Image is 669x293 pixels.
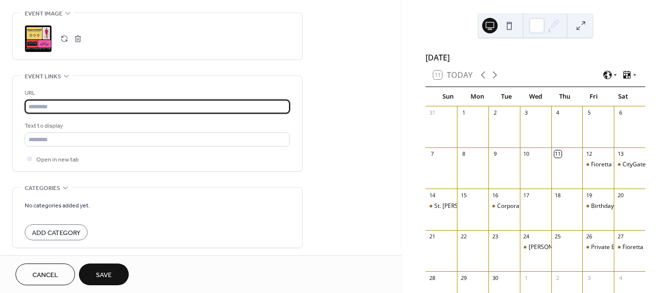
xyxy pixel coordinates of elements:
[492,87,521,106] div: Tue
[491,150,499,158] div: 9
[523,150,530,158] div: 10
[32,228,80,238] span: Add Category
[25,121,288,131] div: Text to display
[25,25,52,52] div: ;
[491,233,499,240] div: 23
[428,109,436,117] div: 31
[623,161,662,169] div: CityGate Grille
[25,183,60,193] span: Categories
[460,150,467,158] div: 8
[36,155,79,165] span: Open in new tab
[428,233,436,240] div: 21
[617,233,624,240] div: 27
[614,243,645,251] div: Fioretta Steakhouse
[488,202,520,210] div: Corporate Event
[585,109,593,117] div: 5
[614,161,645,169] div: CityGate Grille
[579,87,608,106] div: Fri
[460,191,467,199] div: 15
[25,9,62,19] span: Event image
[554,274,562,281] div: 2
[582,202,614,210] div: Birthday Gig at Ciao! Cafe and Wine Bar
[617,150,624,158] div: 13
[520,243,551,251] div: Glessner House Music in the Courtyard Series
[460,109,467,117] div: 1
[25,224,88,240] button: Add Category
[462,87,491,106] div: Mon
[25,88,288,98] div: URL
[585,150,593,158] div: 12
[428,274,436,281] div: 28
[523,191,530,199] div: 17
[554,233,562,240] div: 25
[523,233,530,240] div: 24
[617,274,624,281] div: 4
[434,202,522,210] div: St. [PERSON_NAME] Jazz Festival
[585,274,593,281] div: 3
[96,270,112,280] span: Save
[582,161,614,169] div: Fioretta Steakhouse
[25,72,61,82] span: Event links
[582,243,614,251] div: Private Birthday Party
[433,87,462,106] div: Sun
[554,191,562,199] div: 18
[523,274,530,281] div: 1
[426,202,457,210] div: St. Charles Jazz Festival
[554,150,562,158] div: 11
[25,201,90,211] span: No categories added yet.
[32,270,58,280] span: Cancel
[460,274,467,281] div: 29
[591,161,645,169] div: Fioretta Steakhouse
[523,109,530,117] div: 3
[460,233,467,240] div: 22
[426,52,645,63] div: [DATE]
[585,191,593,199] div: 19
[521,87,550,106] div: Wed
[554,109,562,117] div: 4
[497,202,541,210] div: Corporate Event
[491,274,499,281] div: 30
[591,243,650,251] div: Private Birthday Party
[79,264,129,285] button: Save
[15,264,75,285] button: Cancel
[491,191,499,199] div: 16
[608,87,638,106] div: Sat
[428,150,436,158] div: 7
[617,109,624,117] div: 6
[585,233,593,240] div: 26
[428,191,436,199] div: 14
[617,191,624,199] div: 20
[491,109,499,117] div: 2
[550,87,579,106] div: Thu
